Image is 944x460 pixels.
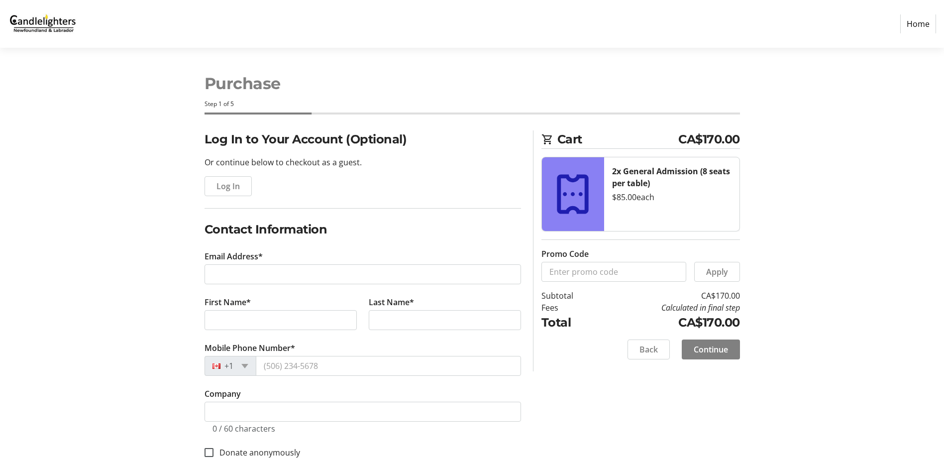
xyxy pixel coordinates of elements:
input: (506) 234-5678 [256,356,521,376]
p: Or continue below to checkout as a guest. [205,156,521,168]
label: First Name* [205,296,251,308]
td: CA$170.00 [599,290,740,302]
span: Log In [216,180,240,192]
h1: Purchase [205,72,740,96]
button: Log In [205,176,252,196]
div: Step 1 of 5 [205,100,740,109]
input: Enter promo code [541,262,686,282]
label: Email Address* [205,250,263,262]
td: Fees [541,302,599,314]
span: CA$170.00 [678,130,740,148]
label: Donate anonymously [213,447,300,459]
td: CA$170.00 [599,314,740,332]
td: Subtotal [541,290,599,302]
label: Promo Code [541,248,589,260]
a: Home [900,14,936,33]
div: $85.00 each [612,191,732,203]
td: Calculated in final step [599,302,740,314]
button: Continue [682,340,740,359]
img: Candlelighters Newfoundland and Labrador's Logo [8,4,79,44]
label: Company [205,388,241,400]
span: Cart [557,130,679,148]
strong: 2x General Admission (8 seats per table) [612,166,730,189]
button: Apply [694,262,740,282]
h2: Log In to Your Account (Optional) [205,130,521,148]
h2: Contact Information [205,221,521,238]
span: Back [639,344,658,355]
span: Continue [694,344,728,355]
label: Mobile Phone Number* [205,342,295,354]
span: Apply [706,266,728,278]
button: Back [628,340,670,359]
label: Last Name* [369,296,414,308]
td: Total [541,314,599,332]
tr-character-limit: 0 / 60 characters [212,423,275,434]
